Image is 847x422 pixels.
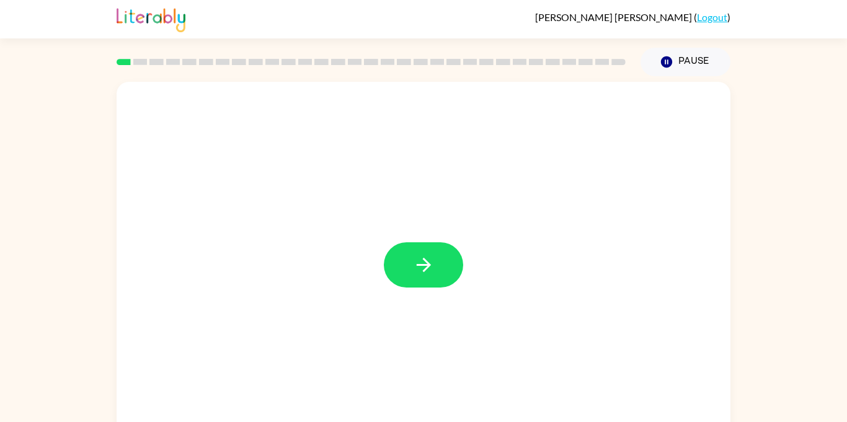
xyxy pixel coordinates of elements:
img: Literably [117,5,185,32]
span: [PERSON_NAME] [PERSON_NAME] [535,11,694,23]
div: ( ) [535,11,730,23]
button: Pause [641,48,730,76]
a: Logout [697,11,727,23]
video: Your browser must support playing .mp4 files to use Literably. Please try using another browser. [592,297,716,421]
